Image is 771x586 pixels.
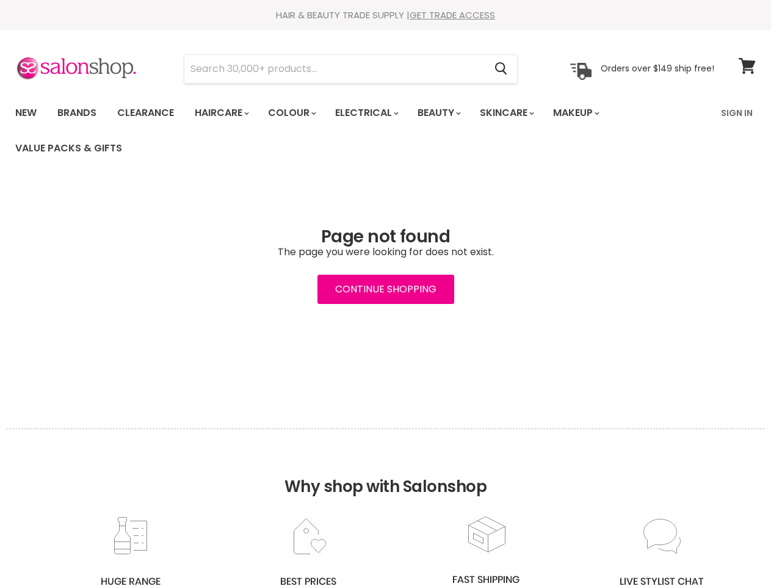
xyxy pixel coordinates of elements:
[6,95,714,166] ul: Main menu
[6,429,765,515] h2: Why shop with Salonshop
[259,100,324,126] a: Colour
[544,100,607,126] a: Makeup
[714,100,760,126] a: Sign In
[184,55,485,83] input: Search
[601,63,714,74] p: Orders over $149 ship free!
[317,275,454,304] a: Continue Shopping
[326,100,406,126] a: Electrical
[471,100,541,126] a: Skincare
[6,136,131,161] a: Value Packs & Gifts
[48,100,106,126] a: Brands
[15,247,756,258] p: The page you were looking for does not exist.
[6,100,46,126] a: New
[485,55,517,83] button: Search
[410,9,495,21] a: GET TRADE ACCESS
[15,227,756,247] h1: Page not found
[108,100,183,126] a: Clearance
[184,54,518,84] form: Product
[408,100,468,126] a: Beauty
[186,100,256,126] a: Haircare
